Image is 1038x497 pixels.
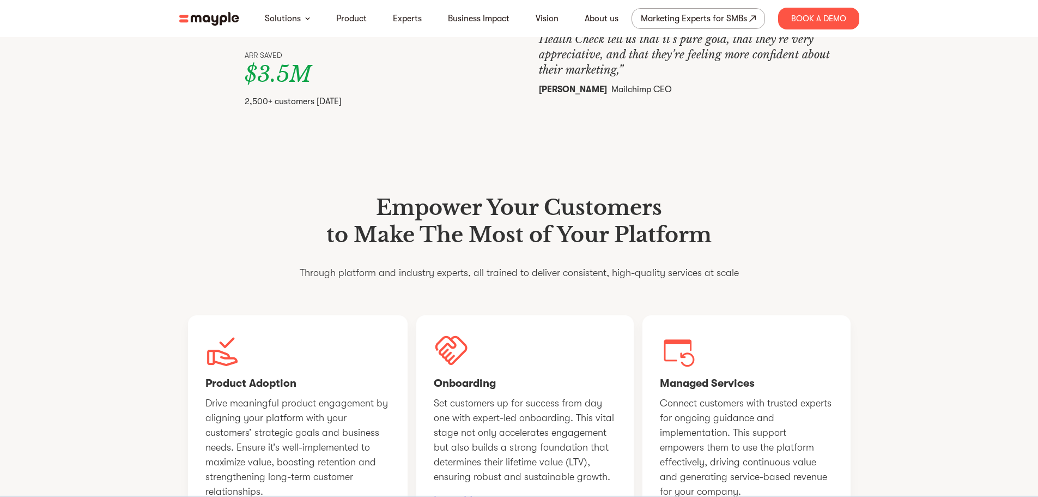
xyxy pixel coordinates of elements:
[539,84,607,95] div: [PERSON_NAME]
[434,396,616,484] p: Set customers up for success from day one with expert-led onboarding. This vital stage not only a...
[585,12,618,25] a: About us
[245,50,493,61] p: ARR Saved
[205,377,390,391] h4: Product Adoption
[539,84,855,95] div: Mailchimp CEO
[434,377,616,391] h4: Onboarding
[300,266,739,280] p: Through platform and industry experts, all trained to deliver consistent, high-quality services a...
[245,61,493,87] div: $3.5M
[632,8,765,29] a: Marketing Experts for SMBs
[984,445,1038,497] iframe: Chat Widget
[265,12,301,25] a: Solutions
[536,12,559,25] a: Vision
[393,12,422,25] a: Experts
[305,17,310,20] img: arrow-down
[539,16,855,77] p: “Customers that have taken advantage of The Mailchimp Health Check tell us that it’s pure gold, t...
[395,15,493,41] div: 0.5%
[245,15,493,41] div: 7%
[448,12,509,25] a: Business Impact
[778,8,859,29] div: Book A Demo
[179,12,239,26] img: mayple-logo
[300,194,739,248] h1: Empower Your Customers to Make The Most of Your Platform
[660,377,833,391] h4: Managed Services
[336,12,367,25] a: Product
[245,96,493,107] div: 2,500+ customers [DATE]
[641,11,747,26] div: Marketing Experts for SMBs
